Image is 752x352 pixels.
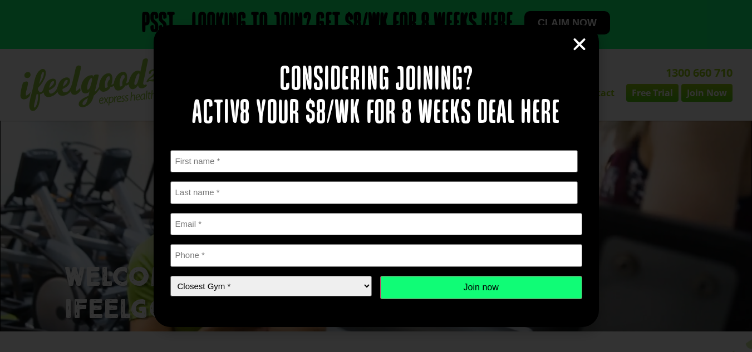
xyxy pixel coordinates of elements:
input: Phone * [170,244,582,267]
input: Email * [170,213,582,236]
h2: Considering joining? Activ8 your $8/wk for 8 weeks deal here [170,64,582,131]
input: Last name * [170,181,578,204]
input: First name * [170,150,578,173]
a: Close [571,36,588,53]
input: Join now [380,276,582,299]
